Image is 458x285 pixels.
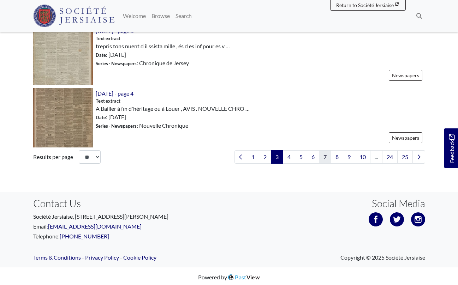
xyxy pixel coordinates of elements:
[232,150,425,164] nav: pagination
[271,150,283,164] span: Goto page 3
[33,254,81,261] a: Terms & Conditions
[198,273,260,281] div: Powered by
[382,150,398,164] a: Goto page 24
[343,150,355,164] a: Goto page 9
[96,35,120,42] span: Text extract
[412,150,425,164] a: Next page
[295,150,307,164] a: Goto page 5
[340,253,425,262] span: Copyright © 2025 Société Jersiaise
[96,90,133,97] a: [DATE] - page 4
[397,150,413,164] a: Goto page 25
[96,115,106,120] span: Date
[33,88,93,147] img: 24th October 1855 - page 4
[247,150,259,164] a: Goto page 1
[234,150,247,164] a: Previous page
[447,134,456,163] span: Feedback
[246,274,260,280] span: View
[33,198,224,210] h3: Contact Us
[60,233,109,239] a: [PHONE_NUMBER]
[389,70,422,81] a: Newspapers
[96,59,189,67] span: : Chronique de Jersey
[33,222,224,231] p: Email:
[389,132,422,143] a: Newspapers
[173,9,195,23] a: Search
[336,2,394,8] span: Return to Société Jersiaise
[33,212,224,221] p: Société Jersiaise, [STREET_ADDRESS][PERSON_NAME]
[319,150,331,164] a: Goto page 7
[331,150,343,164] a: Goto page 8
[259,150,271,164] a: Goto page 2
[96,52,106,58] span: Date
[33,153,73,161] label: Results per page
[96,28,133,34] a: [DATE] - page 3
[48,223,142,230] a: [EMAIL_ADDRESS][DOMAIN_NAME]
[123,254,156,261] a: Cookie Policy
[96,50,126,59] span: : [DATE]
[149,9,173,23] a: Browse
[96,42,230,50] span: trepris tons nuent d il ssista mille , és d es inf pour es v …
[96,61,137,66] span: Series - Newspapers
[96,113,126,121] span: : [DATE]
[85,254,119,261] a: Privacy Policy
[33,5,115,27] img: Société Jersiaise
[372,198,425,210] h3: Social Media
[96,123,137,129] span: Series - Newspapers
[96,121,188,130] span: : Nouvelle Chronique
[120,9,149,23] a: Welcome
[355,150,370,164] a: Goto page 10
[235,274,260,280] span: Past
[227,274,260,280] a: PastView
[33,25,93,85] img: 17th February 1855 - page 3
[307,150,319,164] a: Goto page 6
[444,128,458,168] a: Would you like to provide feedback?
[96,98,120,104] span: Text extract
[33,232,224,241] p: Telephone:
[96,104,250,113] span: A Bailler à fin d'héritage ou à Louer , AVIS . NOUVELLE CHRO …
[283,150,295,164] a: Goto page 4
[33,3,115,29] a: Société Jersiaise logo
